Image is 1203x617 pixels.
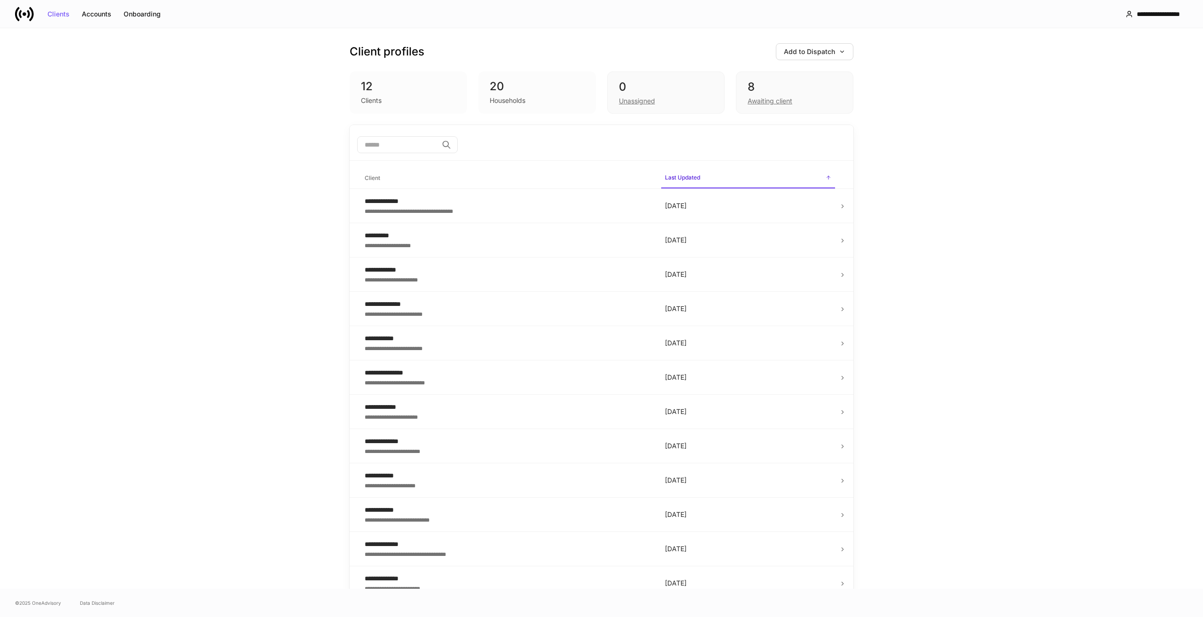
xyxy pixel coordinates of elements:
div: 0 [619,79,713,94]
div: Unassigned [619,96,655,106]
p: [DATE] [665,373,831,382]
p: [DATE] [665,441,831,451]
h6: Client [365,173,380,182]
p: [DATE] [665,201,831,211]
button: Add to Dispatch [776,43,853,60]
div: 0Unassigned [607,71,725,114]
span: Client [361,169,654,188]
p: [DATE] [665,304,831,313]
p: [DATE] [665,407,831,416]
p: [DATE] [665,270,831,279]
p: [DATE] [665,544,831,554]
p: [DATE] [665,510,831,519]
button: Onboarding [117,7,167,22]
div: Onboarding [124,11,161,17]
div: 20 [490,79,585,94]
div: Clients [361,96,382,105]
p: [DATE] [665,578,831,588]
div: 8Awaiting client [736,71,853,114]
div: 8 [748,79,842,94]
span: Last Updated [661,168,835,188]
p: [DATE] [665,338,831,348]
div: Awaiting client [748,96,792,106]
h3: Client profiles [350,44,424,59]
div: 12 [361,79,456,94]
div: Add to Dispatch [784,48,845,55]
div: Households [490,96,525,105]
button: Clients [41,7,76,22]
div: Clients [47,11,70,17]
p: [DATE] [665,476,831,485]
button: Accounts [76,7,117,22]
div: Accounts [82,11,111,17]
h6: Last Updated [665,173,700,182]
p: [DATE] [665,235,831,245]
a: Data Disclaimer [80,599,115,607]
span: © 2025 OneAdvisory [15,599,61,607]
